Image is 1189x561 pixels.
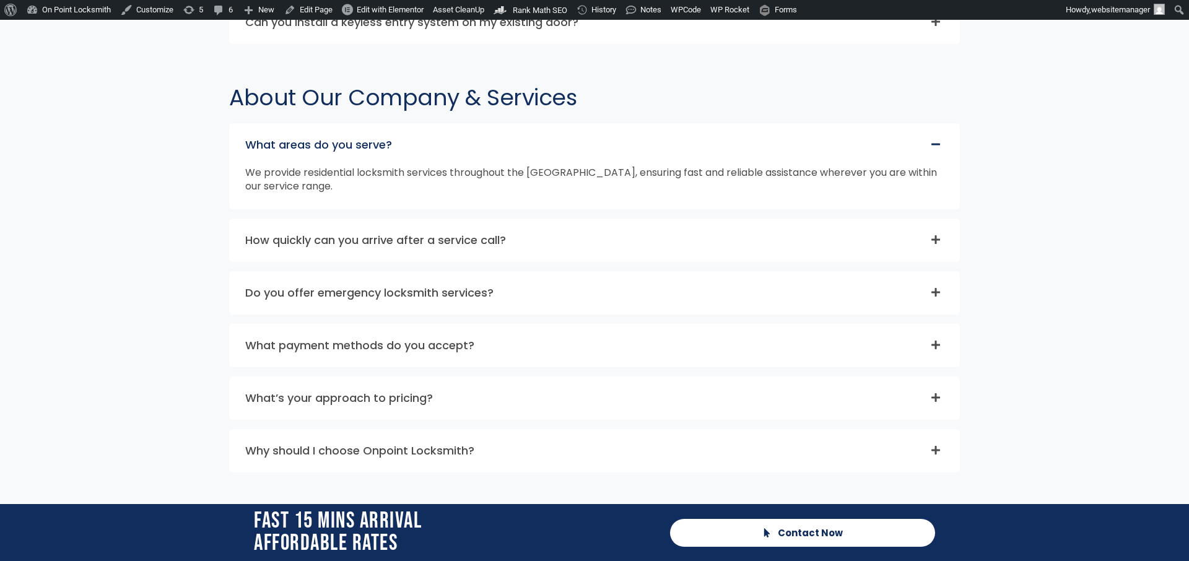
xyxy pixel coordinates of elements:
[670,519,935,547] a: Contact Now
[245,137,392,152] a: What areas do you serve?
[230,324,959,367] div: What payment methods do you accept?
[245,14,578,30] a: Can you install a keyless entry system on my existing door?
[245,337,474,353] a: What payment methods do you accept?
[245,285,494,300] a: Do you offer emergency locksmith services?
[357,5,424,14] span: Edit with Elementor
[230,219,959,261] div: How quickly can you arrive after a service call?
[230,377,959,419] div: What’s your approach to pricing?
[229,84,960,111] h2: About Our Company & Services
[230,166,959,209] div: What areas do you serve?
[245,232,506,248] a: How quickly can you arrive after a service call?
[513,6,567,15] span: Rank Math SEO
[230,272,959,314] div: Do you offer emergency locksmith services?
[245,443,474,458] a: Why should I choose Onpoint Locksmith?
[230,1,959,43] div: Can you install a keyless entry system on my existing door?
[778,528,843,537] span: Contact Now
[230,430,959,472] div: Why should I choose Onpoint Locksmith?
[1091,5,1150,14] span: websitemanager
[230,124,959,166] div: What areas do you serve?
[245,390,433,406] a: What’s your approach to pricing?
[254,510,658,555] h2: Fast 15 Mins Arrival affordable rates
